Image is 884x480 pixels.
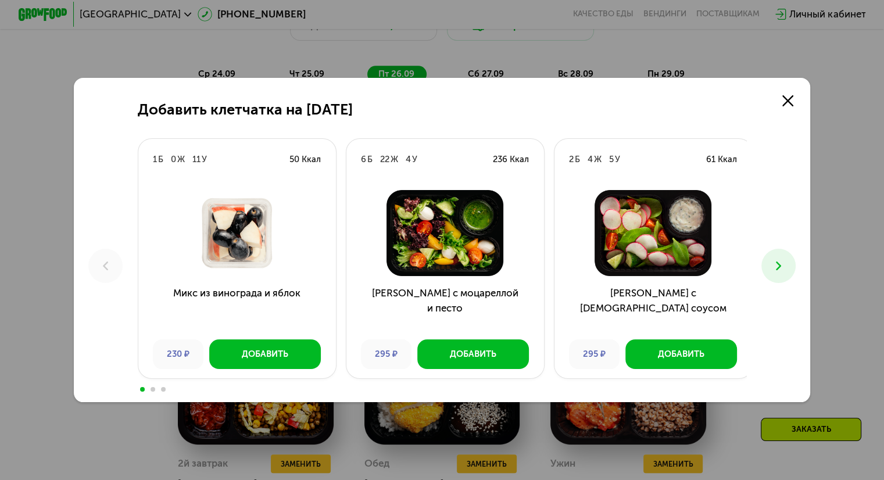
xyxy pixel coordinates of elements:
div: 50 Ккал [289,153,321,166]
img: Салат с греческим соусом [564,190,742,276]
div: 61 Ккал [706,153,737,166]
img: Салат с моцареллой и песто [356,190,534,276]
h3: Микс из винограда и яблок [138,286,336,330]
div: Добавить [450,348,496,360]
div: 295 ₽ [361,339,411,369]
div: У [412,153,417,166]
img: Микс из винограда и яблок [148,190,325,276]
div: Ж [594,153,602,166]
div: Ж [177,153,185,166]
div: Б [367,153,373,166]
div: 4 [406,153,411,166]
div: Добавить [242,348,288,360]
button: Добавить [417,339,529,369]
div: 5 [609,153,614,166]
button: Добавить [209,339,321,369]
button: Добавить [625,339,737,369]
h2: Добавить клетчатка на [DATE] [138,101,353,119]
h3: [PERSON_NAME] с [DEMOGRAPHIC_DATA] соусом [554,286,752,330]
h3: [PERSON_NAME] с моцареллой и песто [346,286,544,330]
div: 230 ₽ [153,339,203,369]
div: 22 [380,153,389,166]
div: 2 [569,153,574,166]
div: 6 [361,153,366,166]
div: Ж [391,153,398,166]
div: 4 [588,153,593,166]
div: Добавить [658,348,704,360]
div: У [202,153,207,166]
div: У [615,153,620,166]
div: Б [158,153,163,166]
div: 1 [153,153,157,166]
div: 0 [171,153,176,166]
div: Б [575,153,580,166]
div: 236 Ккал [493,153,529,166]
div: 11 [192,153,201,166]
div: 295 ₽ [569,339,620,369]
